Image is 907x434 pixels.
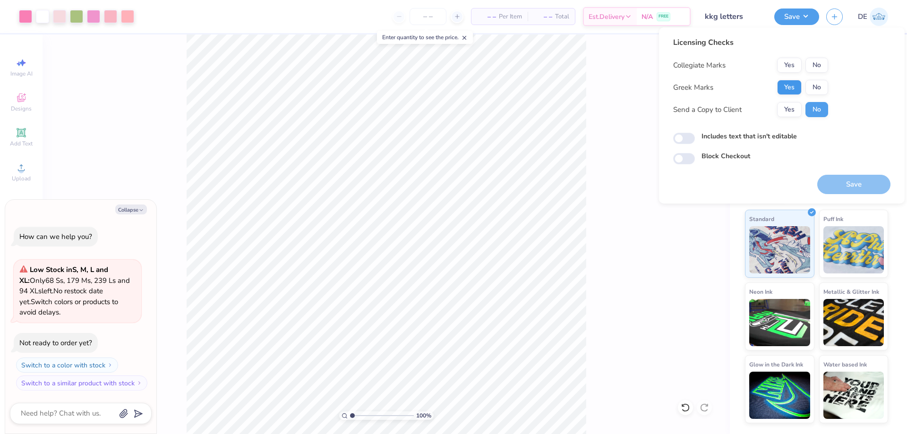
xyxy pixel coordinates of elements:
[749,226,810,273] img: Standard
[16,375,147,391] button: Switch to a similar product with stock
[477,12,496,22] span: – –
[673,60,726,71] div: Collegiate Marks
[10,70,33,77] span: Image AI
[823,226,884,273] img: Puff Ink
[673,104,742,115] div: Send a Copy to Client
[805,80,828,95] button: No
[115,204,147,214] button: Collapse
[823,359,867,369] span: Water based Ink
[137,380,142,386] img: Switch to a similar product with stock
[823,372,884,419] img: Water based Ink
[19,338,92,348] div: Not ready to order yet?
[749,214,774,224] span: Standard
[416,411,431,420] span: 100 %
[10,140,33,147] span: Add Text
[870,8,888,26] img: Djian Evardoni
[19,286,103,306] span: No restock date yet.
[673,82,713,93] div: Greek Marks
[823,214,843,224] span: Puff Ink
[555,12,569,22] span: Total
[823,299,884,346] img: Metallic & Glitter Ink
[642,12,653,22] span: N/A
[698,7,767,26] input: Untitled Design
[11,105,32,112] span: Designs
[823,287,879,297] span: Metallic & Glitter Ink
[16,357,118,373] button: Switch to a color with stock
[19,232,92,241] div: How can we help you?
[533,12,552,22] span: – –
[749,299,810,346] img: Neon Ink
[702,151,750,161] label: Block Checkout
[19,265,130,317] span: Only 68 Ss, 179 Ms, 239 Ls and 94 XLs left. Switch colors or products to avoid delays.
[499,12,522,22] span: Per Item
[107,362,113,368] img: Switch to a color with stock
[19,265,108,285] strong: Low Stock in S, M, L and XL :
[749,359,803,369] span: Glow in the Dark Ink
[410,8,446,25] input: – –
[589,12,625,22] span: Est. Delivery
[777,80,802,95] button: Yes
[805,102,828,117] button: No
[659,13,668,20] span: FREE
[702,131,797,141] label: Includes text that isn't editable
[858,8,888,26] a: DE
[805,58,828,73] button: No
[774,9,819,25] button: Save
[777,58,802,73] button: Yes
[12,175,31,182] span: Upload
[377,31,473,44] div: Enter quantity to see the price.
[858,11,867,22] span: DE
[673,37,828,48] div: Licensing Checks
[749,287,772,297] span: Neon Ink
[749,372,810,419] img: Glow in the Dark Ink
[777,102,802,117] button: Yes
